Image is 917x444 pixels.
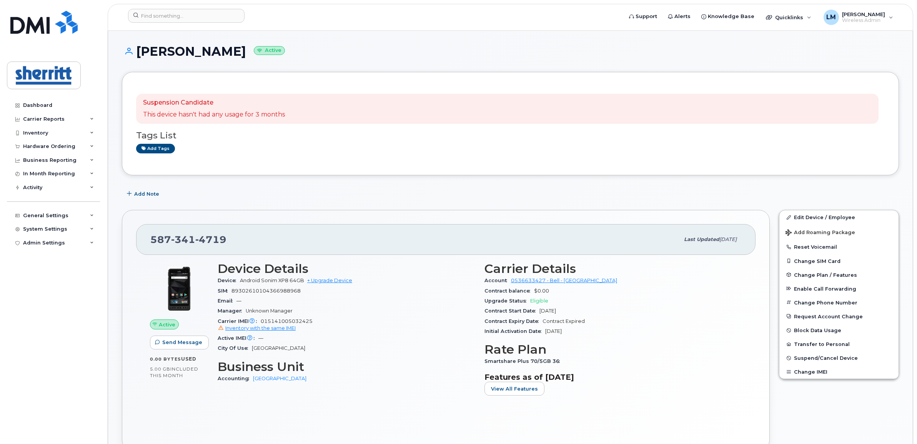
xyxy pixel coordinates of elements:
[491,385,538,392] span: View All Features
[484,298,530,304] span: Upgrade Status
[218,298,236,304] span: Email
[171,234,195,245] span: 341
[534,288,549,294] span: $0.00
[719,236,737,242] span: [DATE]
[779,337,899,351] button: Transfer to Personal
[218,262,475,276] h3: Device Details
[136,144,175,153] a: Add tags
[779,268,899,282] button: Change Plan / Features
[218,308,246,314] span: Manager
[779,365,899,379] button: Change IMEI
[779,210,899,224] a: Edit Device / Employee
[218,318,261,324] span: Carrier IMEI
[236,298,241,304] span: —
[779,254,899,268] button: Change SIM Card
[543,318,585,324] span: Contract Expired
[484,288,534,294] span: Contract balance
[545,328,562,334] span: [DATE]
[218,278,240,283] span: Device
[150,366,170,372] span: 5.00 GB
[779,224,899,240] button: Add Roaming Package
[225,325,296,331] span: Inventory with the same IMEI
[218,335,258,341] span: Active IMEI
[218,288,231,294] span: SIM
[684,236,719,242] span: Last updated
[136,131,885,140] h3: Tags List
[484,343,742,356] h3: Rate Plan
[181,356,196,362] span: used
[779,296,899,309] button: Change Phone Number
[218,318,475,332] span: 015141005032425
[134,190,159,198] span: Add Note
[195,234,226,245] span: 4719
[539,308,556,314] span: [DATE]
[218,376,253,381] span: Accounting
[143,98,285,107] p: Suspension Candidate
[484,372,742,382] h3: Features as of [DATE]
[484,278,511,283] span: Account
[484,328,545,334] span: Initial Activation Date
[794,286,856,291] span: Enable Call Forwarding
[218,325,296,331] a: Inventory with the same IMEI
[484,318,543,324] span: Contract Expiry Date
[150,366,198,379] span: included this month
[254,46,285,55] small: Active
[150,336,209,349] button: Send Message
[240,278,304,283] span: Android Sonim XP8 64GB
[150,234,226,245] span: 587
[218,345,252,351] span: City Of Use
[258,335,263,341] span: —
[246,308,293,314] span: Unknown Manager
[162,339,202,346] span: Send Message
[122,187,166,201] button: Add Note
[150,356,181,362] span: 0.00 Bytes
[231,288,301,294] span: 89302610104366988968
[779,309,899,323] button: Request Account Change
[484,382,544,396] button: View All Features
[779,240,899,254] button: Reset Voicemail
[122,45,899,58] h1: [PERSON_NAME]
[484,308,539,314] span: Contract Start Date
[779,282,899,296] button: Enable Call Forwarding
[143,110,285,119] p: This device hasn't had any usage for 3 months
[484,262,742,276] h3: Carrier Details
[307,278,352,283] a: + Upgrade Device
[794,272,857,278] span: Change Plan / Features
[484,358,564,364] span: Smartshare Plus 70/5GB 36
[530,298,548,304] span: Eligible
[779,351,899,365] button: Suspend/Cancel Device
[511,278,617,283] a: 0536633427 - Bell - [GEOGRAPHIC_DATA]
[786,229,855,237] span: Add Roaming Package
[779,323,899,337] button: Block Data Usage
[159,321,175,328] span: Active
[252,345,305,351] span: [GEOGRAPHIC_DATA]
[794,355,858,361] span: Suspend/Cancel Device
[156,266,202,312] img: image20231002-3703462-pts7pf.jpeg
[253,376,306,381] a: [GEOGRAPHIC_DATA]
[218,360,475,374] h3: Business Unit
